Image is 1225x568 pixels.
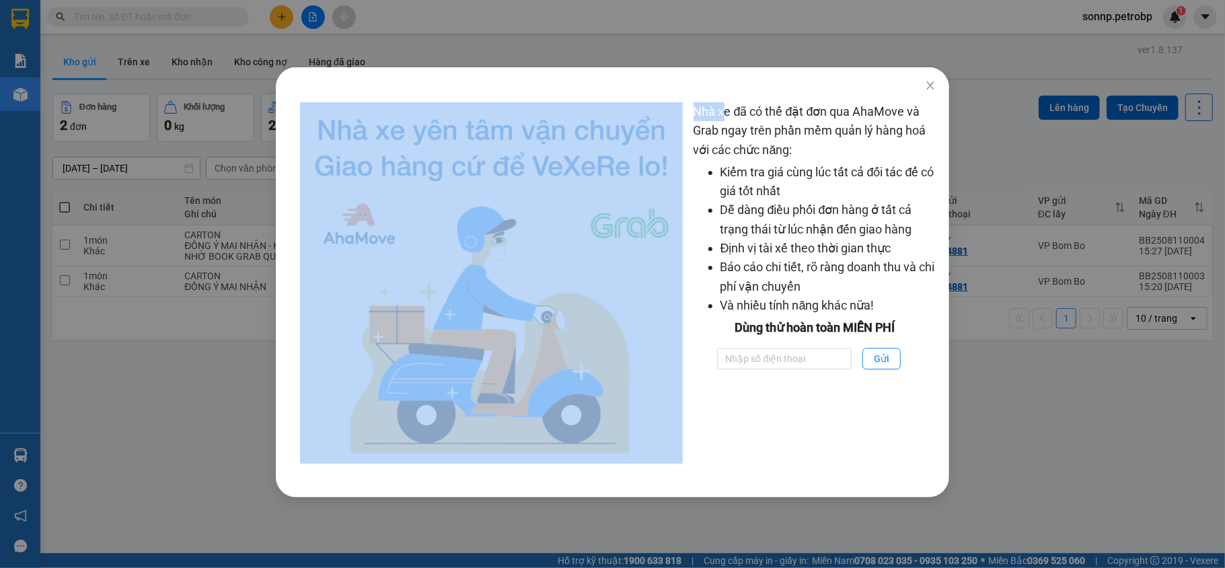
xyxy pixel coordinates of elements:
li: Dễ dàng điều phối đơn hàng ở tất cả trạng thái từ lúc nhận đến giao hàng [720,201,936,239]
img: logo [300,102,683,464]
button: Gửi [862,348,901,369]
input: Nhập số điện thoại [717,348,852,369]
li: Kiểm tra giá cùng lúc tất cả đối tác để có giá tốt nhất [720,163,936,201]
li: Định vị tài xế theo thời gian thực [720,239,936,258]
button: Close [912,67,949,105]
div: Nhà xe đã có thể đặt đơn qua AhaMove và Grab ngay trên phần mềm quản lý hàng hoá với các chức năng: [694,102,936,464]
li: Báo cáo chi tiết, rõ ràng doanh thu và chi phí vận chuyển [720,258,936,296]
span: Gửi [874,351,889,366]
span: close [925,80,936,91]
li: Và nhiều tính năng khác nữa! [720,296,936,315]
div: Dùng thử hoàn toàn MIỄN PHÍ [694,318,936,337]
